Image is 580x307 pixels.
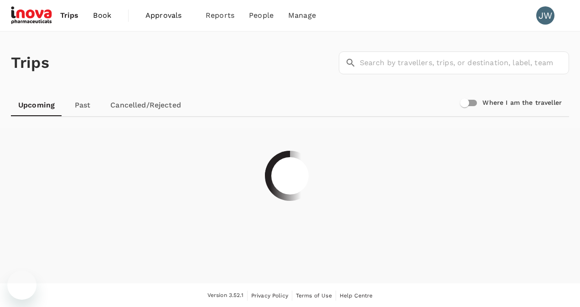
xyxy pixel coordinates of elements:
a: Past [62,94,103,116]
a: Cancelled/Rejected [103,94,188,116]
a: Terms of Use [296,291,332,301]
span: Trips [60,10,79,21]
span: Version 3.52.1 [207,291,243,300]
span: Privacy Policy [251,292,288,299]
input: Search by travellers, trips, or destination, label, team [360,51,569,74]
h6: Where I am the traveller [482,98,562,108]
span: Book [93,10,111,21]
span: Manage [288,10,316,21]
span: Approvals [145,10,191,21]
span: People [249,10,274,21]
h1: Trips [11,31,49,94]
div: JW [536,6,554,25]
iframe: Button to launch messaging window [7,271,36,300]
span: Reports [206,10,234,21]
a: Privacy Policy [251,291,288,301]
span: Help Centre [340,292,373,299]
a: Help Centre [340,291,373,301]
img: iNova Pharmaceuticals [11,5,53,26]
span: Terms of Use [296,292,332,299]
a: Upcoming [11,94,62,116]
